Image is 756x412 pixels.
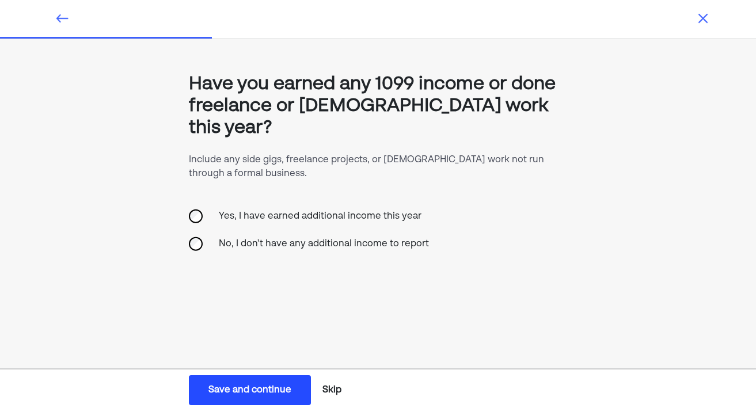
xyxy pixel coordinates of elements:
[189,375,311,405] button: Save and continue
[189,73,567,139] div: Have you earned any 1099 income or done freelance or [DEMOGRAPHIC_DATA] work this year?
[212,230,436,258] div: No, I don't have any additional income to report
[189,153,567,181] div: Include any side gigs, freelance projects, or [DEMOGRAPHIC_DATA] work not run through a formal bu...
[208,383,291,397] div: Save and continue
[212,203,428,230] div: Yes, I have earned additional income this year
[318,376,346,405] button: Skip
